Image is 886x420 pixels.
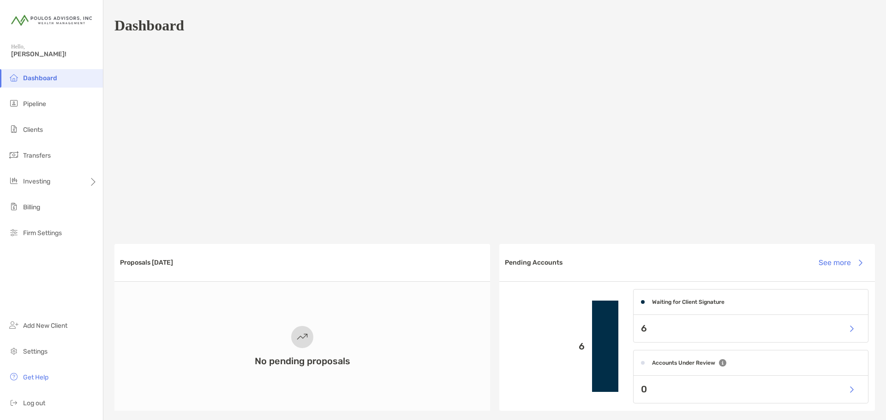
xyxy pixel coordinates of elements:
h4: Waiting for Client Signature [652,299,724,305]
span: Clients [23,126,43,134]
img: pipeline icon [8,98,19,109]
span: Get Help [23,373,48,381]
img: investing icon [8,175,19,186]
h3: No pending proposals [255,355,350,367]
span: Settings [23,348,48,355]
img: clients icon [8,124,19,135]
img: Zoe Logo [11,4,92,37]
img: billing icon [8,201,19,212]
span: Dashboard [23,74,57,82]
span: Billing [23,203,40,211]
img: add_new_client icon [8,319,19,331]
img: transfers icon [8,149,19,160]
span: [PERSON_NAME]! [11,50,97,58]
button: See more [811,253,869,273]
span: Investing [23,177,50,185]
p: 0 [641,384,647,395]
img: logout icon [8,397,19,408]
h1: Dashboard [114,17,184,34]
span: Pipeline [23,100,46,108]
img: firm-settings icon [8,227,19,238]
span: Log out [23,399,45,407]
span: Transfers [23,152,51,160]
img: dashboard icon [8,72,19,83]
img: get-help icon [8,371,19,382]
h3: Pending Accounts [505,259,563,266]
h3: Proposals [DATE] [120,259,173,266]
span: Add New Client [23,322,67,330]
span: Firm Settings [23,229,62,237]
p: 6 [641,323,647,334]
p: 6 [507,341,585,352]
h4: Accounts Under Review [652,360,715,366]
img: settings icon [8,345,19,356]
